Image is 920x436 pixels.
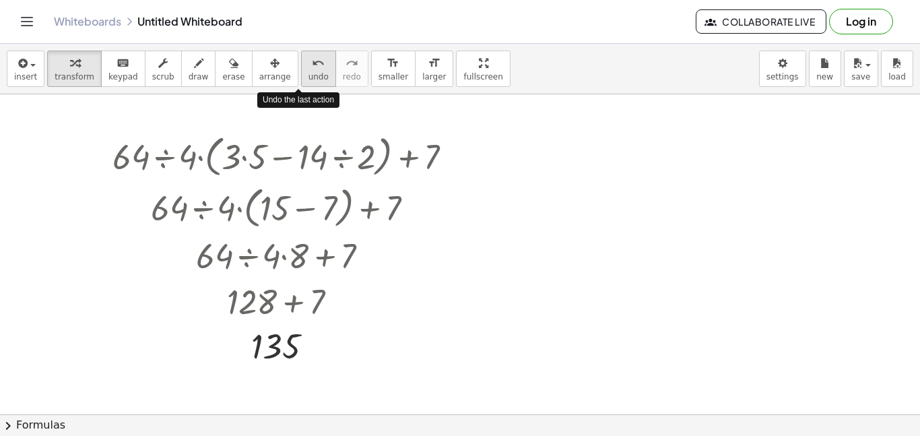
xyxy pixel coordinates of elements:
[371,51,416,87] button: format_sizesmaller
[346,55,358,71] i: redo
[707,15,815,28] span: Collaborate Live
[809,51,841,87] button: new
[343,72,361,82] span: redo
[387,55,399,71] i: format_size
[117,55,129,71] i: keyboard
[759,51,806,87] button: settings
[152,72,174,82] span: scrub
[54,15,121,28] a: Whiteboards
[335,51,368,87] button: redoredo
[881,51,913,87] button: load
[456,51,510,87] button: fullscreen
[816,72,833,82] span: new
[301,51,336,87] button: undoundo
[851,72,870,82] span: save
[7,51,44,87] button: insert
[222,72,244,82] span: erase
[108,72,138,82] span: keypad
[422,72,446,82] span: larger
[415,51,453,87] button: format_sizelarger
[252,51,298,87] button: arrange
[101,51,145,87] button: keyboardkeypad
[888,72,906,82] span: load
[47,51,102,87] button: transform
[189,72,209,82] span: draw
[312,55,325,71] i: undo
[215,51,252,87] button: erase
[379,72,408,82] span: smaller
[14,72,37,82] span: insert
[145,51,182,87] button: scrub
[844,51,878,87] button: save
[829,9,893,34] button: Log in
[55,72,94,82] span: transform
[428,55,440,71] i: format_size
[257,92,339,108] div: Undo the last action
[766,72,799,82] span: settings
[259,72,291,82] span: arrange
[181,51,216,87] button: draw
[308,72,329,82] span: undo
[16,11,38,32] button: Toggle navigation
[696,9,826,34] button: Collaborate Live
[463,72,502,82] span: fullscreen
